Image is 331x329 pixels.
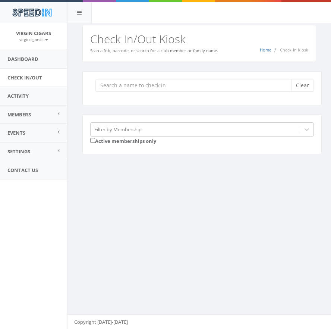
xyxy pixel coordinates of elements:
span: Settings [7,148,30,155]
a: virgincigarsllc [19,36,48,43]
div: Filter by Membership [94,126,142,133]
input: Active memberships only [90,138,95,143]
span: Members [7,111,31,118]
span: Check-In Kiosk [280,47,308,53]
h2: Check In/Out Kiosk [90,33,308,45]
span: Events [7,129,25,136]
a: Home [260,47,271,53]
button: Clear [291,79,314,92]
label: Active memberships only [90,137,156,145]
small: Scan a fob, barcode, or search for a club member or family name. [90,48,218,53]
span: Contact Us [7,167,38,173]
input: Search a name to check in [95,79,297,92]
img: speedin_logo.png [9,6,55,19]
small: virgincigarsllc [19,37,48,42]
span: Virgin Cigars [16,30,51,37]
